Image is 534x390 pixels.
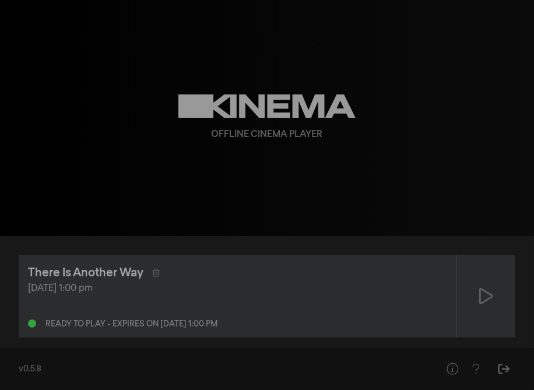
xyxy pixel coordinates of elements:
[28,264,143,282] div: There Is Another Way
[441,357,464,381] button: Help
[212,128,323,142] div: Offline Cinema Player
[19,363,417,375] div: v0.5.8
[464,357,487,381] button: Help
[45,320,217,328] div: Ready to play - expires on [DATE] 1:00 pm
[492,357,515,381] button: Sign Out
[28,282,447,296] div: [DATE] 1:00 pm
